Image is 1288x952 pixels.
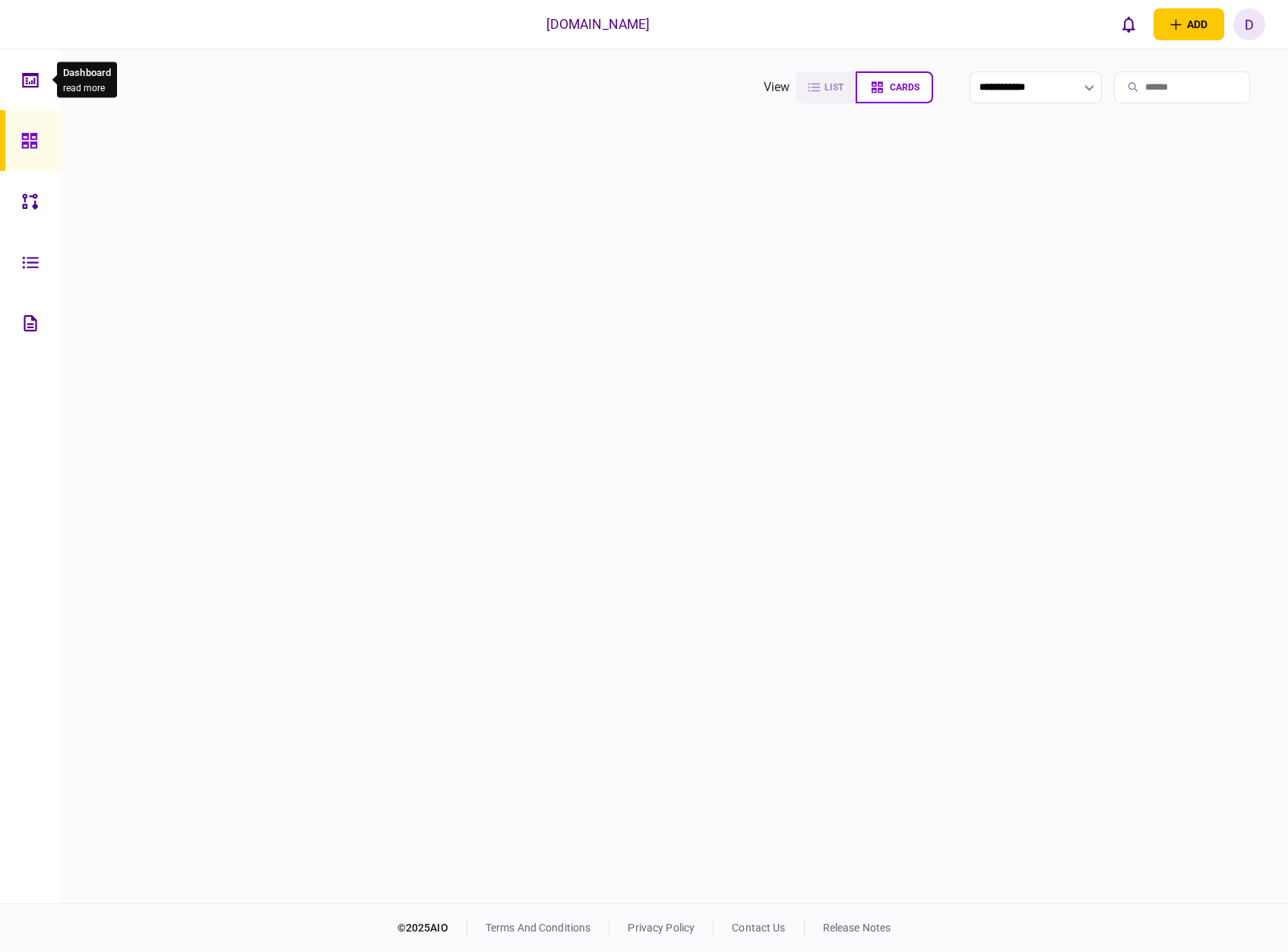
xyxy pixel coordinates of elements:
[732,922,785,934] a: contact us
[628,922,695,934] a: privacy policy
[856,71,933,103] button: cards
[486,922,591,934] a: terms and conditions
[546,14,650,34] div: [DOMAIN_NAME]
[1154,8,1224,40] button: open adding identity options
[890,82,919,93] span: cards
[764,78,790,96] div: view
[824,82,843,93] span: list
[823,922,891,934] a: release notes
[63,82,105,93] button: read more
[1233,8,1265,40] button: D
[397,920,467,936] div: © 2025 AIO
[796,71,856,103] button: list
[1112,8,1144,40] button: open notifications list
[63,65,111,81] div: Dashboard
